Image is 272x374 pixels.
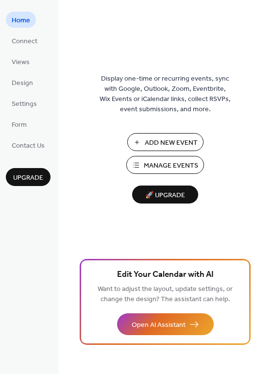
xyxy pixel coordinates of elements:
[6,33,43,49] a: Connect
[6,116,33,132] a: Form
[12,120,27,130] span: Form
[12,16,30,26] span: Home
[138,189,192,202] span: 🚀 Upgrade
[12,78,33,88] span: Design
[100,74,231,115] span: Display one-time or recurring events, sync with Google, Outlook, Zoom, Eventbrite, Wix Events or ...
[132,186,198,204] button: 🚀 Upgrade
[98,283,233,306] span: Want to adjust the layout, update settings, or change the design? The assistant can help.
[6,137,51,153] a: Contact Us
[12,36,37,47] span: Connect
[12,57,30,68] span: Views
[6,74,39,90] a: Design
[6,53,35,69] a: Views
[117,268,214,282] span: Edit Your Calendar with AI
[6,168,51,186] button: Upgrade
[13,173,43,183] span: Upgrade
[117,313,214,335] button: Open AI Assistant
[12,141,45,151] span: Contact Us
[126,156,204,174] button: Manage Events
[12,99,37,109] span: Settings
[144,161,198,171] span: Manage Events
[127,133,204,151] button: Add New Event
[145,138,198,148] span: Add New Event
[132,320,186,330] span: Open AI Assistant
[6,95,43,111] a: Settings
[6,12,36,28] a: Home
